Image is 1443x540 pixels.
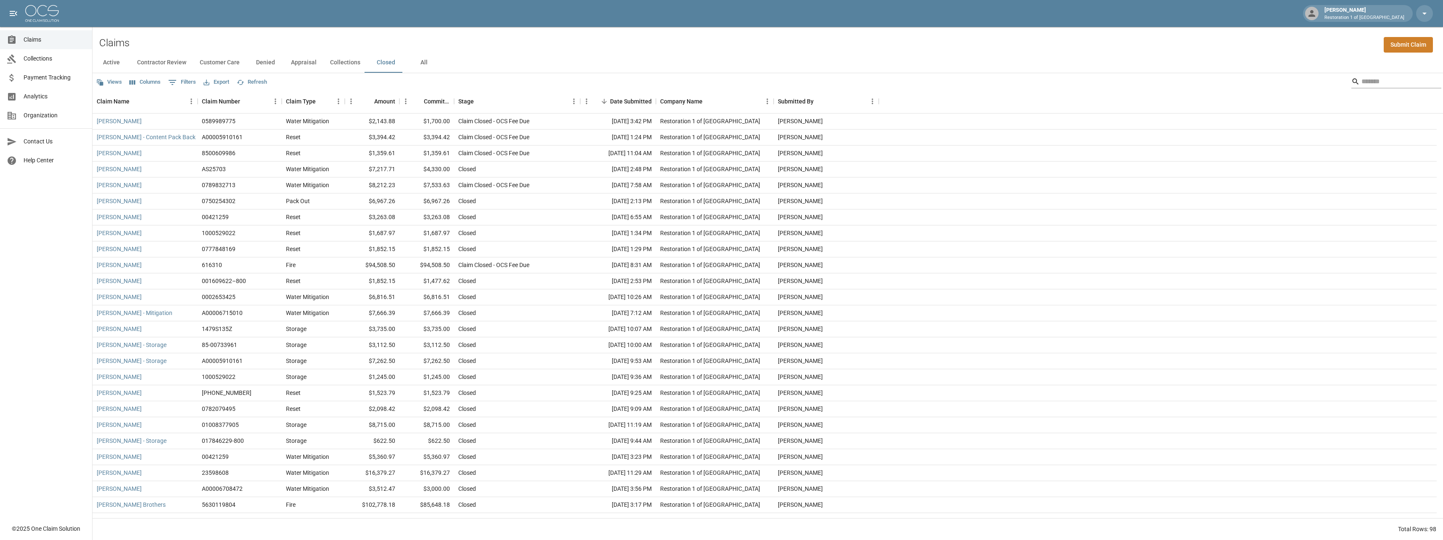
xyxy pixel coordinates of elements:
[345,241,399,257] div: $1,852.15
[99,37,129,49] h2: Claims
[198,90,282,113] div: Claim Number
[474,95,486,107] button: Sort
[323,53,367,73] button: Collections
[24,35,85,44] span: Claims
[332,95,345,108] button: Menu
[458,357,476,365] div: Closed
[458,437,476,445] div: Closed
[1351,75,1441,90] div: Search
[458,373,476,381] div: Closed
[286,133,301,141] div: Reset
[202,133,243,141] div: A00005910161
[97,421,142,429] a: [PERSON_NAME]
[399,209,454,225] div: $3,263.08
[399,289,454,305] div: $6,816.51
[345,417,399,433] div: $8,715.00
[97,437,166,445] a: [PERSON_NAME] - Storage
[1321,6,1408,21] div: [PERSON_NAME]
[778,516,823,525] div: Amanda Murry
[345,95,357,108] button: Menu
[1384,37,1433,53] a: Submit Claim
[97,484,142,493] a: [PERSON_NAME]
[778,421,823,429] div: Amanda Murry
[778,90,814,113] div: Submitted By
[24,137,85,146] span: Contact Us
[458,165,476,173] div: Closed
[374,90,395,113] div: Amount
[580,95,593,108] button: Menu
[97,213,142,221] a: [PERSON_NAME]
[458,325,476,333] div: Closed
[610,90,652,113] div: Date Submitted
[345,385,399,401] div: $1,523.79
[202,149,235,157] div: 8500609986
[282,90,345,113] div: Claim Type
[235,76,269,89] button: Refresh
[778,165,823,173] div: Amanda Murry
[284,53,323,73] button: Appraisal
[286,181,329,189] div: Water Mitigation
[286,389,301,397] div: Reset
[399,193,454,209] div: $6,967.26
[399,161,454,177] div: $4,330.00
[97,309,172,317] a: [PERSON_NAME] - Mitigation
[97,90,129,113] div: Claim Name
[97,373,142,381] a: [PERSON_NAME]
[92,53,130,73] button: Active
[202,341,237,349] div: 85-00733961
[1398,525,1436,533] div: Total Rows: 98
[345,209,399,225] div: $3,263.08
[286,437,307,445] div: Storage
[97,181,142,189] a: [PERSON_NAME]
[97,341,166,349] a: [PERSON_NAME] - Storage
[660,309,760,317] div: Restoration 1 of Evansville
[97,149,142,157] a: [PERSON_NAME]
[399,513,454,529] div: $32,393.51
[97,469,142,477] a: [PERSON_NAME]
[286,197,310,205] div: Pack Out
[660,484,760,493] div: Restoration 1 of Evansville
[778,293,823,301] div: Amanda Murry
[97,293,142,301] a: [PERSON_NAME]
[580,146,656,161] div: [DATE] 11:04 AM
[580,114,656,130] div: [DATE] 3:42 PM
[399,385,454,401] div: $1,523.79
[202,90,240,113] div: Claim Number
[580,337,656,353] div: [DATE] 10:00 AM
[778,389,823,397] div: Amanda Murry
[580,225,656,241] div: [DATE] 1:34 PM
[202,277,246,285] div: 001609622–800
[286,484,329,493] div: Water Mitigation
[580,193,656,209] div: [DATE] 2:13 PM
[286,229,301,237] div: Reset
[269,95,282,108] button: Menu
[660,325,760,333] div: Restoration 1 of Evansville
[202,421,239,429] div: 01008377905
[345,513,399,529] div: $38,023.22
[345,497,399,513] div: $102,778.18
[458,293,476,301] div: Closed
[286,165,329,173] div: Water Mitigation
[345,433,399,449] div: $622.50
[345,130,399,146] div: $3,394.42
[286,357,307,365] div: Storage
[703,95,714,107] button: Sort
[202,181,235,189] div: 0789832713
[345,289,399,305] div: $6,816.51
[458,277,476,285] div: Closed
[660,117,760,125] div: Restoration 1 of Evansville
[458,181,529,189] div: Claim Closed - OCS Fee Due
[814,95,825,107] button: Sort
[778,437,823,445] div: Amanda Murry
[580,321,656,337] div: [DATE] 10:07 AM
[24,54,85,63] span: Collections
[399,465,454,481] div: $16,379.27
[193,53,246,73] button: Customer Care
[202,229,235,237] div: 1000529022
[660,245,760,253] div: Restoration 1 of Evansville
[778,229,823,237] div: Amanda Murry
[778,405,823,413] div: Amanda Murry
[778,453,823,461] div: Amanda Murry
[660,277,760,285] div: Restoration 1 of Evansville
[778,373,823,381] div: Amanda Murry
